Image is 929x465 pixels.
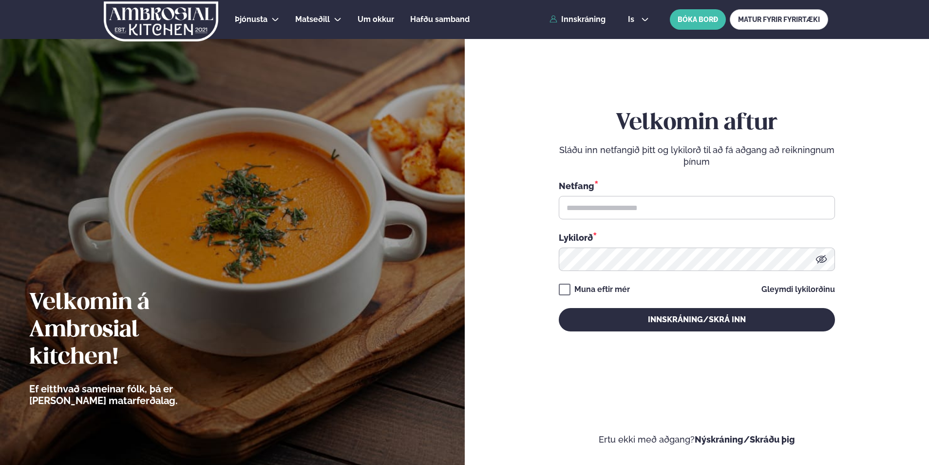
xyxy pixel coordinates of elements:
[695,434,795,445] a: Nýskráning/Skráðu þig
[620,16,657,23] button: is
[103,1,219,41] img: logo
[559,144,835,168] p: Sláðu inn netfangið þitt og lykilorð til að fá aðgang að reikningnum þínum
[559,308,835,331] button: Innskráning/Skrá inn
[628,16,637,23] span: is
[410,14,470,25] a: Hafðu samband
[550,15,606,24] a: Innskráning
[410,15,470,24] span: Hafðu samband
[494,434,900,446] p: Ertu ekki með aðgang?
[295,15,330,24] span: Matseðill
[235,14,267,25] a: Þjónusta
[670,9,726,30] button: BÓKA BORÐ
[358,14,394,25] a: Um okkur
[559,231,835,244] div: Lykilorð
[29,290,231,371] h2: Velkomin á Ambrosial kitchen!
[29,383,231,407] p: Ef eitthvað sameinar fólk, þá er [PERSON_NAME] matarferðalag.
[559,110,835,137] h2: Velkomin aftur
[730,9,828,30] a: MATUR FYRIR FYRIRTÆKI
[761,286,835,293] a: Gleymdi lykilorðinu
[235,15,267,24] span: Þjónusta
[295,14,330,25] a: Matseðill
[358,15,394,24] span: Um okkur
[559,179,835,192] div: Netfang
